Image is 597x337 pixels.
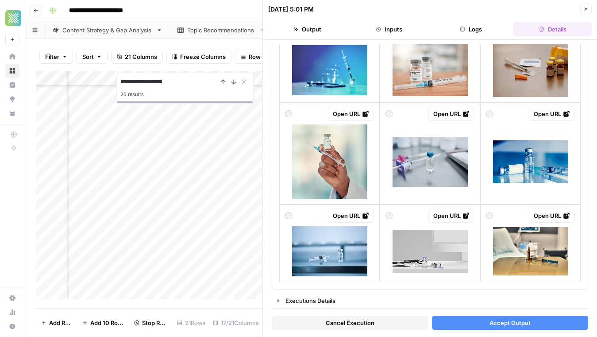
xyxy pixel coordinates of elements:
div: Content Strategy & Gap Analysis [62,26,153,35]
a: Open URL [328,107,374,121]
a: Your Data [5,106,19,120]
div: Open URL [433,109,470,118]
button: Output [268,22,347,36]
img: closeup-of-needle-and-vials-preparing-to-inject-vitamin-b12.jpg [493,43,568,97]
img: mini-glass-jar-with-liquid-standing-on-table.jpg [393,137,468,187]
div: Open URL [534,109,570,118]
button: Row Height [235,50,286,64]
button: Add 10 Rows [77,316,129,330]
div: 21 Rows [173,316,209,330]
a: Topic Recommendations [170,21,273,39]
div: Open URL [333,109,369,118]
span: Add 10 Rows [90,318,123,327]
img: vaccine-vial-dose-flu-shot-drug-needle-syringe-medical-concept-blue-background-selection-focus.jpg [493,140,568,183]
img: ampoules-and-a-syringe-lie-on-the-table-in-a-hospital-ward.jpg [493,227,568,275]
button: Logs [432,22,510,36]
span: Accept Output [489,318,531,327]
a: Settings [5,291,19,305]
button: Details [513,22,592,36]
span: Cancel Execution [326,318,374,327]
img: Xponent21 Logo [5,10,21,26]
button: Close Search [239,77,250,87]
img: syringe-and-vial-on-table-space-for-text.jpg [292,45,367,95]
div: 17/21 Columns [209,316,262,330]
button: Stop Runs [129,316,173,330]
span: Row Height [249,52,281,61]
span: 21 Columns [125,52,157,61]
img: hand-of-a-doctor-holding-a-bottle-of-covid-vaccine-medical-specialist-ready-to-inject-the.jpg [292,124,367,199]
button: Accept Output [432,316,589,330]
div: Executions Details [285,296,582,305]
span: Sort [82,52,94,61]
button: Freeze Columns [166,50,231,64]
button: Sort [77,50,108,64]
button: Filter [39,50,73,64]
a: Opportunities [5,92,19,106]
a: Open URL [529,209,575,223]
button: Add Row [36,316,77,330]
a: Open URL [428,209,474,223]
button: Executions Details [272,294,588,308]
a: Open URL [428,107,474,121]
span: Add Row [49,318,72,327]
a: Open URL [328,209,374,223]
img: pharmacy-syringe-and-vial-in-vaccine-for-medication-illness-or-cure-in-healthcare-on-table.jpg [393,44,468,96]
button: Previous Result [218,77,228,87]
a: Content Strategy & Gap Analysis [45,21,170,39]
span: Stop Runs [142,318,168,327]
div: Topic Recommendations [187,26,256,35]
a: Usage [5,305,19,319]
span: Freeze Columns [180,52,226,61]
button: Inputs [350,22,428,36]
a: Home [5,50,19,64]
button: Cancel Execution [272,316,428,330]
div: Open URL [333,211,369,220]
a: Browse [5,64,19,78]
img: medication-drug-needle-syringe-drug-medical-vaccine-vial-hypodermic-injection-treatment.jpg [292,226,367,276]
button: 21 Columns [111,50,163,64]
span: Filter [45,52,59,61]
button: Workspace: Xponent21 [5,7,19,29]
div: Open URL [534,211,570,220]
div: [DATE] 5:01 PM [268,5,314,14]
img: closeup-doctor-workplace-computer-mockup-stethoscope-syringe-vaccines-on-white-table.jpg [393,230,468,273]
div: 26 results [120,89,250,100]
button: Help + Support [5,319,19,333]
div: Open URL [433,211,470,220]
a: Open URL [529,107,575,121]
a: Insights [5,78,19,92]
button: Next Result [228,77,239,87]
